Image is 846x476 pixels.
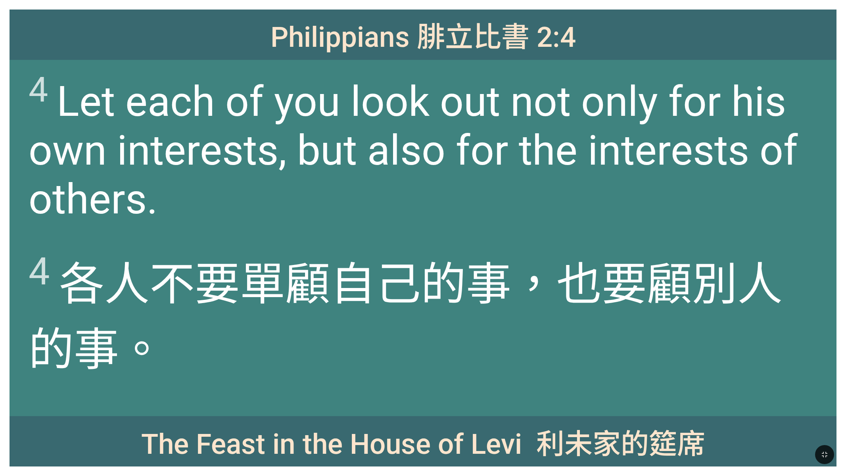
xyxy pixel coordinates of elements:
[29,258,783,376] wg1538: 不要
[270,14,576,55] span: Philippians 腓立比書 2:4
[29,69,817,224] span: Let each of you look out not only for his own interests, but also for the interests of others.
[74,323,164,376] wg2087: 事
[141,421,705,462] span: The Feast in the House of Levi 利未家的筵席
[29,250,50,294] sup: 4
[29,258,783,376] wg4648: 自己的事
[29,248,817,378] span: 各人
[29,258,783,376] wg3361: 單顧
[119,323,164,376] wg3588: 。
[29,69,48,110] sup: 4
